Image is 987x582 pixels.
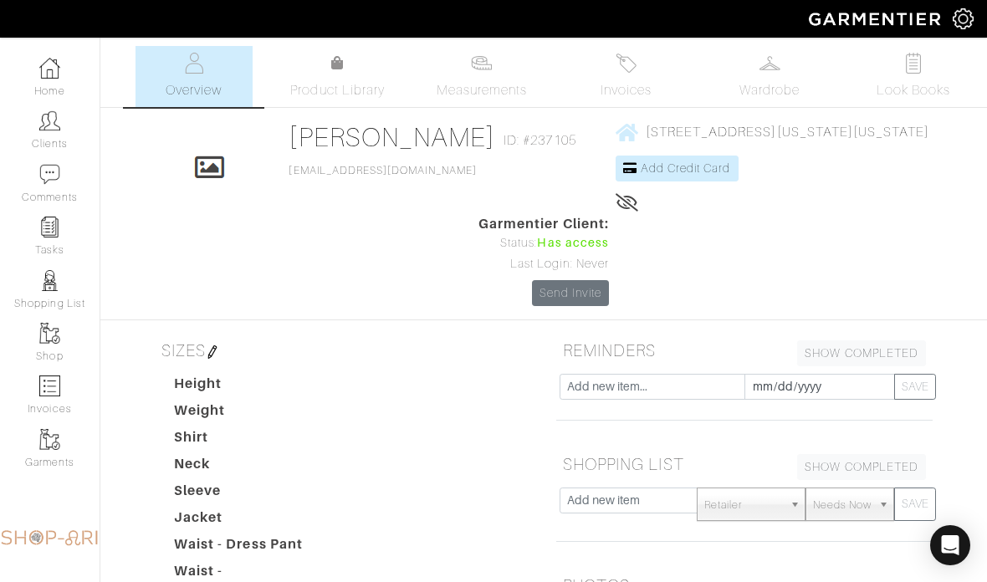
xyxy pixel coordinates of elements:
[641,161,731,175] span: Add Credit Card
[616,53,637,74] img: orders-27d20c2124de7fd6de4e0e44c1d41de31381a507db9b33961299e4e07d508b8c.svg
[800,4,953,33] img: garmentier-logo-header-white-b43fb05a5012e4ada735d5af1a66efaba907eab6374d6393d1fbf88cb4ef424d.png
[930,525,970,565] div: Open Intercom Messenger
[560,374,745,400] input: Add new item...
[161,508,320,534] dt: Jacket
[894,488,936,521] button: SAVE
[616,156,739,181] a: Add Credit Card
[704,488,783,522] span: Retailer
[504,130,576,151] span: ID: #237105
[39,217,60,237] img: reminder-icon-8004d30b9f0a5d33ae49ab947aed9ed385cf756f9e5892f1edd6e32f2345188e.png
[894,374,936,400] button: SAVE
[855,46,972,107] a: Look Books
[161,534,320,561] dt: Waist - Dress Pant
[39,110,60,131] img: clients-icon-6bae9207a08558b7cb47a8932f037763ab4055f8c8b6bfacd5dc20c3e0201464.png
[289,165,476,176] a: [EMAIL_ADDRESS][DOMAIN_NAME]
[161,454,320,481] dt: Neck
[797,454,926,480] a: SHOW COMPLETED
[183,53,204,74] img: basicinfo-40fd8af6dae0f16599ec9e87c0ef1c0a1fdea2edbe929e3d69a839185d80c458.svg
[290,80,385,100] span: Product Library
[877,80,951,100] span: Look Books
[289,122,495,152] a: [PERSON_NAME]
[903,53,924,74] img: todo-9ac3debb85659649dc8f770b8b6100bb5dab4b48dedcbae339e5042a72dfd3cc.svg
[813,488,872,522] span: Needs Now
[739,80,800,100] span: Wardrobe
[39,58,60,79] img: dashboard-icon-dbcd8f5a0b271acd01030246c82b418ddd0df26cd7fceb0bd07c9910d44c42f6.png
[161,481,320,508] dt: Sleeve
[556,334,933,367] h5: REMINDERS
[39,164,60,185] img: comment-icon-a0a6a9ef722e966f86d9cbdc48e553b5cf19dbc54f86b18d962a5391bc8f6eb6.png
[39,375,60,396] img: orders-icon-0abe47150d42831381b5fb84f609e132dff9fe21cb692f30cb5eec754e2cba89.png
[39,429,60,450] img: garments-icon-b7da505a4dc4fd61783c78ac3ca0ef83fa9d6f193b1c9dc38574b1d14d53ca28.png
[437,80,528,100] span: Measurements
[953,8,974,29] img: gear-icon-white-bd11855cb880d31180b6d7d6211b90ccbf57a29d726f0c71d8c61bd08dd39cc2.png
[279,54,396,100] a: Product Library
[161,401,320,427] dt: Weight
[616,121,930,142] a: [STREET_ADDRESS][US_STATE][US_STATE]
[478,214,609,234] span: Garmentier Client:
[155,334,531,367] h5: SIZES
[711,46,828,107] a: Wardrobe
[537,234,609,253] span: Has access
[166,80,222,100] span: Overview
[423,46,541,107] a: Measurements
[478,255,609,273] div: Last Login: Never
[478,234,609,253] div: Status:
[556,447,933,481] h5: SHOPPING LIST
[567,46,684,107] a: Invoices
[206,345,219,359] img: pen-cf24a1663064a2ec1b9c1bd2387e9de7a2fa800b781884d57f21acf72779bad2.png
[161,374,320,401] dt: Height
[39,270,60,291] img: stylists-icon-eb353228a002819b7ec25b43dbf5f0378dd9e0616d9560372ff212230b889e62.png
[532,280,609,306] a: Send Invite
[601,80,652,100] span: Invoices
[471,53,492,74] img: measurements-466bbee1fd09ba9460f595b01e5d73f9e2bff037440d3c8f018324cb6cdf7a4a.svg
[797,340,926,366] a: SHOW COMPLETED
[560,488,698,513] input: Add new item
[646,125,930,140] span: [STREET_ADDRESS][US_STATE][US_STATE]
[161,427,320,454] dt: Shirt
[759,53,780,74] img: wardrobe-487a4870c1b7c33e795ec22d11cfc2ed9d08956e64fb3008fe2437562e282088.svg
[136,46,253,107] a: Overview
[39,323,60,344] img: garments-icon-b7da505a4dc4fd61783c78ac3ca0ef83fa9d6f193b1c9dc38574b1d14d53ca28.png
